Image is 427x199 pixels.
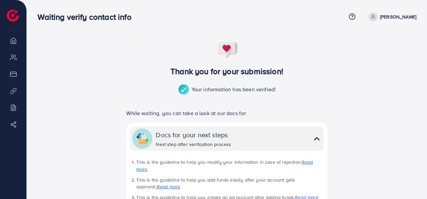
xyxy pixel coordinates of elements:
img: collapse [312,134,322,144]
img: logo [7,9,19,21]
h3: Thank you for your submission! [115,66,339,76]
img: success [178,84,192,96]
p: Your information has been verified! [178,84,276,96]
p: [PERSON_NAME] [380,13,416,21]
img: success [216,42,238,58]
a: Read more [157,183,180,190]
h3: Waiting verify contact info [38,12,137,22]
img: collapse [136,133,148,145]
div: Next step after verification process [156,141,231,148]
a: [PERSON_NAME] [366,12,416,21]
div: Docs for your next steps [156,130,231,140]
li: This is the guideline to help you modify your information in case of rejection. [136,159,323,172]
p: While waiting, you can take a look at our docs for: [126,109,327,117]
li: This is the guideline to help you add funds easily after your account gets approval. [136,177,323,190]
a: Read more [136,159,313,172]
